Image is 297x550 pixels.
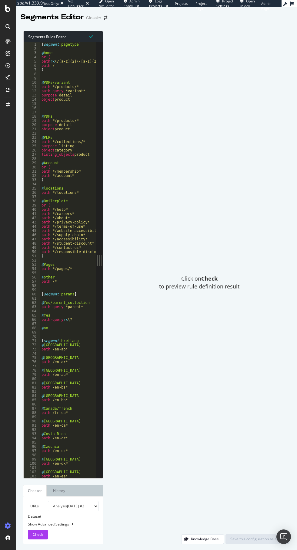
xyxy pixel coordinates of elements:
div: 36 [24,190,40,195]
a: Checker [23,485,47,496]
div: 30 [24,165,40,169]
div: ReadOnly: [43,1,59,6]
div: 3 [24,51,40,55]
div: 31 [24,169,40,174]
div: 96 [24,444,40,449]
div: 32 [24,174,40,178]
div: 54 [24,267,40,271]
div: 47 [24,237,40,241]
div: Glossier [86,15,101,21]
div: 39 [24,203,40,207]
div: 20 [24,123,40,127]
div: 26 [24,148,40,152]
div: Show Advanced Settings [23,522,94,527]
div: 35 [24,186,40,190]
div: 41 [24,212,40,216]
div: Save this configuration as active [230,536,285,542]
div: 77 [24,364,40,368]
div: 52 [24,258,40,262]
div: 28 [24,157,40,161]
div: 80 [24,377,40,381]
div: 67 [24,322,40,326]
div: 86 [24,402,40,406]
div: 56 [24,275,40,279]
div: 70 [24,334,40,339]
div: 92 [24,428,40,432]
div: 95 [24,440,40,444]
div: 1 [24,42,40,47]
div: 10 [24,80,40,85]
div: 9 [24,76,40,80]
div: 34 [24,182,40,186]
div: 57 [24,279,40,284]
span: Admin Page [261,1,272,11]
div: 13 [24,93,40,97]
span: Check [33,532,43,537]
div: 91 [24,423,40,428]
div: 19 [24,119,40,123]
div: 55 [24,271,40,275]
div: 49 [24,246,40,250]
div: 5 [24,59,40,63]
div: 40 [24,207,40,212]
div: 103 [24,474,40,478]
div: 29 [24,161,40,165]
strong: Check [201,275,218,282]
div: 45 [24,229,40,233]
div: 50 [24,250,40,254]
div: 17 [24,110,40,114]
div: 101 [24,466,40,470]
div: 23 [24,135,40,140]
div: 24 [24,140,40,144]
div: 85 [24,398,40,402]
span: Project Page [195,1,207,11]
div: 61 [24,296,40,301]
span: Projects List [175,1,188,11]
div: Open Intercom Messenger [276,529,291,544]
div: 84 [24,394,40,398]
label: URLs Dataset [23,501,43,522]
div: 60 [24,292,40,296]
div: 90 [24,419,40,423]
div: 71 [24,339,40,343]
div: 74 [24,351,40,356]
div: 53 [24,262,40,267]
div: 46 [24,233,40,237]
div: 11 [24,85,40,89]
div: 8 [24,72,40,76]
div: 69 [24,330,40,334]
div: 59 [24,288,40,292]
div: 89 [24,415,40,419]
div: 48 [24,241,40,246]
div: 94 [24,436,40,440]
div: 44 [24,224,40,229]
div: 21 [24,127,40,131]
div: 87 [24,406,40,411]
span: Syntax is valid [89,34,93,39]
div: 2 [24,47,40,51]
div: 100 [24,461,40,466]
div: 102 [24,470,40,474]
div: 81 [24,381,40,385]
div: 6 [24,63,40,68]
div: 22 [24,131,40,135]
div: 75 [24,356,40,360]
span: Click on to preview rule definition result [159,275,239,290]
div: 25 [24,144,40,148]
div: 33 [24,178,40,182]
div: 27 [24,152,40,157]
div: 7 [24,68,40,72]
div: 38 [24,199,40,203]
a: Knowledge Base [181,536,224,542]
div: 76 [24,360,40,364]
div: 72 [24,343,40,347]
div: 98 [24,453,40,457]
div: 58 [24,284,40,288]
div: Segments Rules Editor [24,31,103,42]
div: 99 [24,457,40,461]
div: 79 [24,373,40,377]
div: 43 [24,220,40,224]
div: 97 [24,449,40,453]
button: Save this configuration as active [225,534,289,544]
div: 4 [24,55,40,59]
